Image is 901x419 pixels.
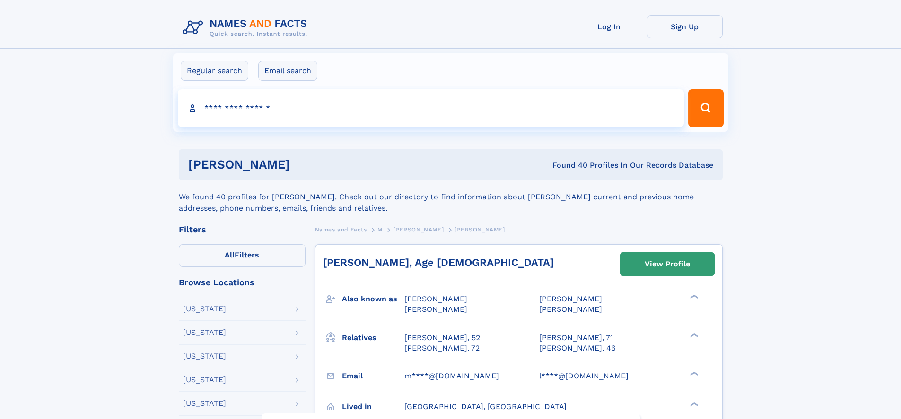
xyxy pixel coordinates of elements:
[178,89,684,127] input: search input
[404,294,467,303] span: [PERSON_NAME]
[571,15,647,38] a: Log In
[179,244,306,267] label: Filters
[645,253,690,275] div: View Profile
[539,333,613,343] a: [PERSON_NAME], 71
[688,332,699,338] div: ❯
[181,61,248,81] label: Regular search
[421,160,713,171] div: Found 40 Profiles In Our Records Database
[688,89,723,127] button: Search Button
[688,294,699,300] div: ❯
[323,257,554,268] a: [PERSON_NAME], Age [DEMOGRAPHIC_DATA]
[539,305,602,314] span: [PERSON_NAME]
[688,370,699,376] div: ❯
[342,368,404,384] h3: Email
[688,401,699,407] div: ❯
[539,294,602,303] span: [PERSON_NAME]
[404,333,480,343] a: [PERSON_NAME], 52
[342,291,404,307] h3: Also known as
[179,225,306,234] div: Filters
[183,305,226,313] div: [US_STATE]
[183,329,226,336] div: [US_STATE]
[404,402,567,411] span: [GEOGRAPHIC_DATA], [GEOGRAPHIC_DATA]
[647,15,723,38] a: Sign Up
[342,399,404,415] h3: Lived in
[377,223,383,235] a: M
[225,250,235,259] span: All
[455,226,505,233] span: [PERSON_NAME]
[621,253,714,275] a: View Profile
[342,330,404,346] h3: Relatives
[188,159,421,171] h1: [PERSON_NAME]
[539,343,616,353] a: [PERSON_NAME], 46
[393,226,444,233] span: [PERSON_NAME]
[183,352,226,360] div: [US_STATE]
[393,223,444,235] a: [PERSON_NAME]
[179,15,315,41] img: Logo Names and Facts
[179,180,723,214] div: We found 40 profiles for [PERSON_NAME]. Check out our directory to find information about [PERSON...
[404,305,467,314] span: [PERSON_NAME]
[315,223,367,235] a: Names and Facts
[258,61,317,81] label: Email search
[183,376,226,384] div: [US_STATE]
[179,278,306,287] div: Browse Locations
[377,226,383,233] span: M
[404,343,480,353] a: [PERSON_NAME], 72
[183,400,226,407] div: [US_STATE]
